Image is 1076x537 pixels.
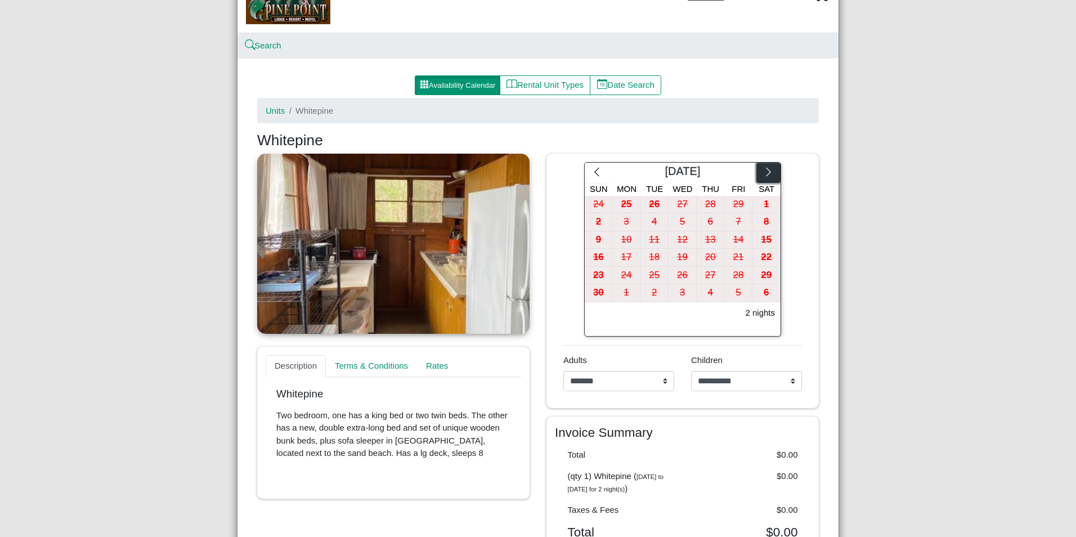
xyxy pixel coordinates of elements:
button: 23 [585,267,613,285]
button: 6 [697,213,725,231]
div: 29 [725,196,752,213]
button: 3 [613,213,641,231]
div: 24 [585,196,612,213]
p: Whitepine [276,388,510,401]
svg: grid3x3 gap fill [420,80,429,89]
a: searchSearch [246,41,281,50]
button: 2 [585,213,613,231]
button: 6 [752,284,781,302]
span: Tue [646,184,663,194]
span: Wed [673,184,693,194]
svg: chevron left [591,167,602,177]
button: 1 [752,196,781,214]
span: Whitepine [295,106,333,115]
div: Total [559,449,683,462]
button: 25 [613,196,641,214]
span: Mon [617,184,636,194]
div: 15 [752,231,780,249]
button: 27 [697,267,725,285]
div: 4 [697,284,724,302]
button: 14 [725,231,753,249]
button: calendar dateDate Search [590,75,661,96]
button: 25 [640,267,669,285]
div: 29 [752,267,780,284]
svg: calendar date [597,79,608,89]
button: 7 [725,213,753,231]
button: 24 [585,196,613,214]
button: 28 [697,196,725,214]
div: 10 [613,231,640,249]
div: 2 [640,284,668,302]
div: 27 [697,267,724,284]
button: 29 [725,196,753,214]
div: 25 [640,267,668,284]
button: 4 [640,213,669,231]
div: 25 [613,196,640,213]
div: 26 [640,196,668,213]
div: 19 [669,249,696,266]
button: 19 [669,249,697,267]
button: 21 [725,249,753,267]
div: 9 [585,231,612,249]
button: grid3x3 gap fillAvailability Calendar [415,75,500,96]
span: Fri [732,184,745,194]
span: Thu [702,184,719,194]
button: 3 [669,284,697,302]
span: Sat [759,184,774,194]
div: 20 [697,249,724,266]
button: 30 [585,284,613,302]
div: 24 [613,267,640,284]
div: 5 [669,213,696,231]
button: 5 [669,213,697,231]
button: 13 [697,231,725,249]
button: 17 [613,249,641,267]
button: 28 [725,267,753,285]
button: 27 [669,196,697,214]
div: 21 [725,249,752,266]
p: Two bedroom, one has a king bed or two twin beds. The other has a new, double extra-long bed and ... [276,409,510,460]
a: Terms & Conditions [326,355,417,378]
button: 12 [669,231,697,249]
button: 5 [725,284,753,302]
span: Sun [590,184,608,194]
button: 9 [585,231,613,249]
div: 30 [585,284,612,302]
div: 12 [669,231,696,249]
div: $0.00 [683,470,806,495]
button: 15 [752,231,781,249]
button: 26 [669,267,697,285]
button: chevron left [585,163,609,183]
svg: search [246,41,254,50]
div: 8 [752,213,780,231]
button: 26 [640,196,669,214]
div: 4 [640,213,668,231]
div: $0.00 [683,449,806,462]
button: 8 [752,213,781,231]
div: 28 [725,267,752,284]
div: 11 [640,231,668,249]
div: 3 [669,284,696,302]
h4: Invoice Summary [555,425,810,440]
div: 2 [585,213,612,231]
svg: book [506,79,517,89]
div: 16 [585,249,612,266]
a: Units [266,106,285,115]
div: 26 [669,267,696,284]
div: 17 [613,249,640,266]
div: Taxes & Fees [559,504,683,517]
button: 20 [697,249,725,267]
h6: 2 nights [745,308,775,318]
div: 23 [585,267,612,284]
button: bookRental Unit Types [500,75,590,96]
button: 22 [752,249,781,267]
button: 4 [697,284,725,302]
button: 29 [752,267,781,285]
div: (qty 1) Whitepine ( ) [559,470,683,495]
button: 1 [613,284,641,302]
button: 11 [640,231,669,249]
